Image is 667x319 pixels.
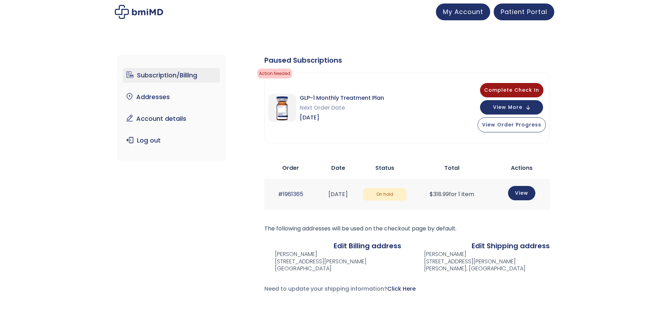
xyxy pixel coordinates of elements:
span: View Order Progress [482,121,541,128]
a: Edit Shipping address [472,241,550,251]
a: Addresses [123,90,220,104]
span: Actions [511,164,533,172]
p: The following addresses will be used on the checkout page by default. [264,224,550,234]
a: Edit Billing address [334,241,401,251]
span: Order [282,164,299,172]
span: Next Order Date [300,103,384,113]
span: On hold [363,188,406,201]
a: #1961365 [278,190,303,198]
span: GLP-1 Monthly Treatment Plan [300,93,384,103]
a: My Account [436,4,490,20]
span: Patient Portal [501,7,547,16]
a: Click Here [387,285,416,293]
div: Paused Subscriptions [264,55,550,65]
span: $ [430,190,433,198]
span: Need to update your shipping information? [264,285,416,293]
address: [PERSON_NAME] [STREET_ADDRESS][PERSON_NAME] [PERSON_NAME], [GEOGRAPHIC_DATA] [413,251,526,272]
span: Date [331,164,345,172]
span: 318.99 [430,190,449,198]
img: My account [115,5,163,19]
a: View [508,186,535,200]
a: Subscription/Billing [123,68,220,83]
time: [DATE] [328,190,348,198]
button: Complete Check In [480,83,543,97]
td: for 1 item [410,179,494,209]
span: Complete Check In [484,86,539,93]
button: View Order Progress [478,117,546,132]
nav: Account pages [117,55,225,160]
a: Patient Portal [494,4,554,20]
span: Action Needed [257,69,292,78]
a: Account details [123,111,220,126]
address: [PERSON_NAME] [STREET_ADDRESS][PERSON_NAME] [GEOGRAPHIC_DATA] [264,251,367,272]
span: Total [444,164,459,172]
a: Log out [123,133,220,148]
img: GLP-1 Monthly Treatment Plan [268,94,296,122]
span: My Account [443,7,483,16]
span: Status [375,164,394,172]
span: [DATE] [300,113,384,123]
button: View More [480,100,543,115]
span: View More [493,105,522,110]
